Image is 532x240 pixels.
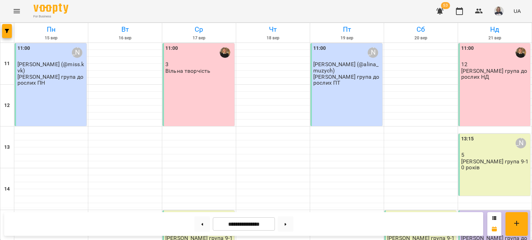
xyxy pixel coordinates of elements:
img: Voopty Logo [33,3,68,14]
h6: Ср [163,24,235,35]
img: Катеренчук Оксана [220,47,230,58]
label: 11:00 [165,45,178,52]
h6: Пн [15,24,87,35]
h6: 11 [4,60,10,68]
button: Menu [8,3,25,20]
p: [PERSON_NAME] група 9-10 років [461,158,529,171]
h6: Вт [89,24,161,35]
p: 5 [461,152,529,158]
img: 60ff81f660890b5dd62a0e88b2ac9d82.jpg [494,6,504,16]
h6: Нд [459,24,531,35]
h6: 19 вер [311,35,383,41]
label: 13:15 [461,135,474,143]
button: UA [511,5,524,17]
label: 11:00 [461,45,474,52]
h6: 14 [4,185,10,193]
span: [PERSON_NAME] (@alina_muzych) [313,61,379,73]
h6: 12 [4,102,10,109]
p: [PERSON_NAME] група дорослих ПН [17,74,85,86]
p: 12 [461,61,529,67]
p: 3 [165,61,233,67]
h6: 13 [4,144,10,151]
p: [PERSON_NAME] група дорослих НД [461,68,529,80]
div: Віолетта [72,47,82,58]
h6: 21 вер [459,35,531,41]
span: For Business [33,14,68,19]
span: UA [514,7,521,15]
h6: Сб [385,24,457,35]
span: 53 [441,2,450,9]
h6: 20 вер [385,35,457,41]
div: Іра Дудка [516,138,526,148]
h6: Пт [311,24,383,35]
h6: 16 вер [89,35,161,41]
label: 11:00 [17,45,30,52]
label: 11:00 [313,45,326,52]
img: Катеренчук Оксана [516,47,526,58]
h6: 18 вер [237,35,309,41]
h6: 17 вер [163,35,235,41]
h6: Чт [237,24,309,35]
h6: 15 вер [15,35,87,41]
span: [PERSON_NAME] (@miss.kvk) [17,61,84,73]
p: [PERSON_NAME] група дорослих ПТ [313,74,381,86]
p: Вільна творчість [165,68,210,74]
div: Віолетта [368,47,378,58]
